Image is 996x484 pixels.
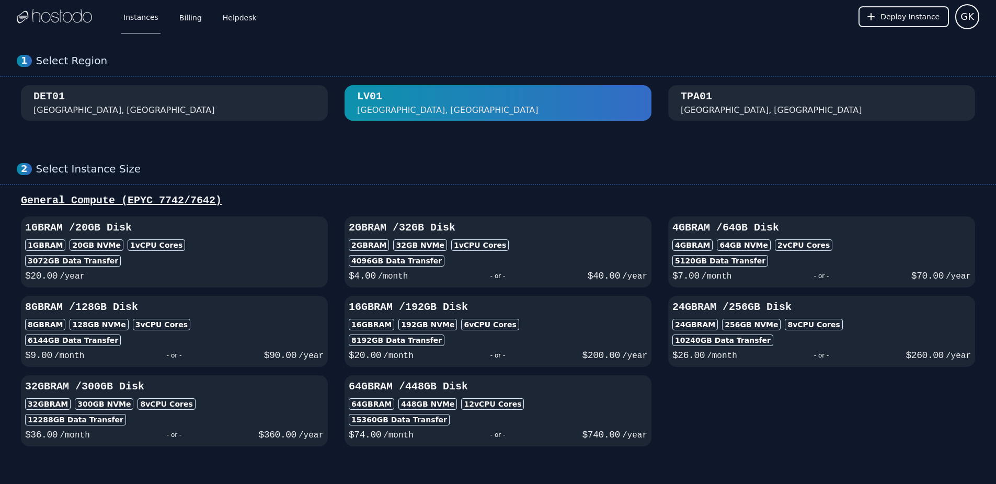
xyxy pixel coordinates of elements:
[349,239,389,251] div: 2GB RAM
[70,239,123,251] div: 20 GB NVMe
[383,351,414,361] span: /month
[880,11,940,22] span: Deploy Instance
[785,319,842,330] div: 8 vCPU Cores
[36,163,979,176] div: Select Instance Size
[299,431,324,440] span: /year
[345,375,651,446] button: 64GBRAM /448GB Disk64GBRAM448GB NVMe12vCPU Cores15360GB Data Transfer$74.00/month- or -$740.00/year
[349,335,444,346] div: 8192 GB Data Transfer
[54,351,85,361] span: /month
[672,335,773,346] div: 10240 GB Data Transfer
[90,428,259,442] div: - or -
[398,319,457,330] div: 192 GB NVMe
[25,430,58,440] span: $ 36.00
[21,375,328,446] button: 32GBRAM /300GB Disk32GBRAM300GB NVMe8vCPU Cores12288GB Data Transfer$36.00/month- or -$360.00/year
[84,348,264,363] div: - or -
[25,239,65,251] div: 1GB RAM
[349,350,381,361] span: $ 20.00
[25,319,65,330] div: 8GB RAM
[672,221,971,235] h3: 4GB RAM / 64 GB Disk
[21,296,328,367] button: 8GBRAM /128GB Disk8GBRAM128GB NVMe3vCPU Cores6144GB Data Transfer$9.00/month- or -$90.00/year
[349,221,647,235] h3: 2GB RAM / 32 GB Disk
[345,296,651,367] button: 16GBRAM /192GB Disk16GBRAM192GB NVMe6vCPU Cores8192GB Data Transfer$20.00/month- or -$200.00/year
[451,239,509,251] div: 1 vCPU Cores
[17,163,32,175] div: 2
[259,430,296,440] span: $ 360.00
[461,398,524,410] div: 12 vCPU Cores
[75,398,133,410] div: 300 GB NVMe
[960,9,974,24] span: GK
[349,414,450,425] div: 15360 GB Data Transfer
[357,89,382,104] div: LV01
[33,104,215,117] div: [GEOGRAPHIC_DATA], [GEOGRAPHIC_DATA]
[60,272,85,281] span: /year
[25,350,52,361] span: $ 9.00
[668,296,975,367] button: 24GBRAM /256GB Disk24GBRAM256GB NVMe8vCPU Cores10240GB Data Transfer$26.00/month- or -$260.00/year
[345,216,651,287] button: 2GBRAM /32GB Disk2GBRAM32GB NVMe1vCPU Cores4096GB Data Transfer$4.00/month- or -$40.00/year
[911,271,944,281] span: $ 70.00
[702,272,732,281] span: /month
[349,255,444,267] div: 4096 GB Data Transfer
[25,221,324,235] h3: 1GB RAM / 20 GB Disk
[672,239,713,251] div: 4GB RAM
[349,398,394,410] div: 64GB RAM
[25,379,324,394] h3: 32GB RAM / 300 GB Disk
[681,89,712,104] div: TPA01
[349,300,647,315] h3: 16GB RAM / 192 GB Disk
[299,351,324,361] span: /year
[398,398,457,410] div: 448 GB NVMe
[21,216,328,287] button: 1GBRAM /20GB Disk1GBRAM20GB NVMe1vCPU Cores3072GB Data Transfer$20.00/year
[25,300,324,315] h3: 8GB RAM / 128 GB Disk
[36,54,979,67] div: Select Region
[70,319,128,330] div: 128 GB NVMe
[378,272,408,281] span: /month
[21,85,328,121] button: DET01 [GEOGRAPHIC_DATA], [GEOGRAPHIC_DATA]
[17,55,32,67] div: 1
[946,272,971,281] span: /year
[707,351,737,361] span: /month
[622,272,647,281] span: /year
[414,348,582,363] div: - or -
[25,271,58,281] span: $ 20.00
[25,335,121,346] div: 6144 GB Data Transfer
[668,85,975,121] button: TPA01 [GEOGRAPHIC_DATA], [GEOGRAPHIC_DATA]
[349,430,381,440] span: $ 74.00
[681,104,862,117] div: [GEOGRAPHIC_DATA], [GEOGRAPHIC_DATA]
[622,431,647,440] span: /year
[906,350,944,361] span: $ 260.00
[349,319,394,330] div: 16GB RAM
[955,4,979,29] button: User menu
[737,348,906,363] div: - or -
[264,350,296,361] span: $ 90.00
[138,398,195,410] div: 8 vCPU Cores
[717,239,771,251] div: 64 GB NVMe
[622,351,647,361] span: /year
[672,271,700,281] span: $ 7.00
[17,9,92,25] img: Logo
[128,239,185,251] div: 1 vCPU Cores
[672,350,705,361] span: $ 26.00
[25,414,126,425] div: 12288 GB Data Transfer
[383,431,414,440] span: /month
[775,239,832,251] div: 2 vCPU Cores
[582,350,620,361] span: $ 200.00
[349,379,647,394] h3: 64GB RAM / 448 GB Disk
[731,269,911,283] div: - or -
[25,398,71,410] div: 32GB RAM
[393,239,447,251] div: 32 GB NVMe
[582,430,620,440] span: $ 740.00
[17,193,979,208] div: General Compute (EPYC 7742/7642)
[408,269,587,283] div: - or -
[357,104,539,117] div: [GEOGRAPHIC_DATA], [GEOGRAPHIC_DATA]
[60,431,90,440] span: /month
[133,319,190,330] div: 3 vCPU Cores
[722,319,781,330] div: 256 GB NVMe
[672,319,718,330] div: 24GB RAM
[461,319,519,330] div: 6 vCPU Cores
[25,255,121,267] div: 3072 GB Data Transfer
[345,85,651,121] button: LV01 [GEOGRAPHIC_DATA], [GEOGRAPHIC_DATA]
[33,89,65,104] div: DET01
[349,271,376,281] span: $ 4.00
[946,351,971,361] span: /year
[672,300,971,315] h3: 24GB RAM / 256 GB Disk
[858,6,949,27] button: Deploy Instance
